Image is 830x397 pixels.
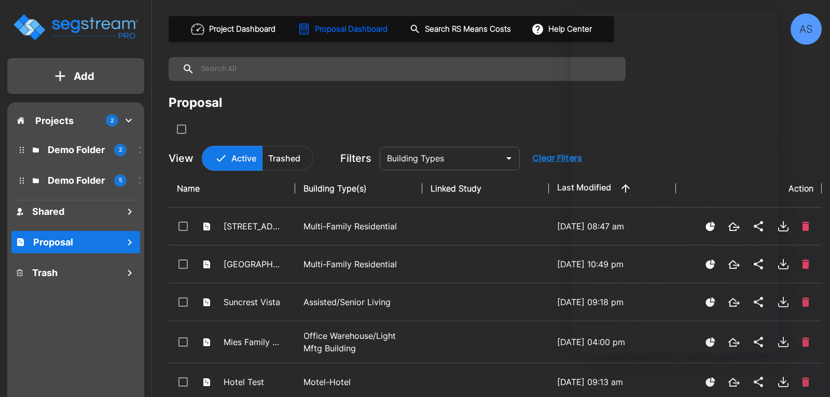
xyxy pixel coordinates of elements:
button: Delete [798,373,813,391]
p: [STREET_ADDRESS][PERSON_NAME] [224,220,281,232]
button: SelectAll [171,119,192,140]
h1: Project Dashboard [209,23,275,35]
h1: Search RS Means Costs [425,23,511,35]
p: Filters [340,150,371,166]
button: Add [7,61,144,91]
p: View [169,150,193,166]
p: Multi-Family Residential [303,258,413,270]
p: [DATE] 10:49 pm [557,258,667,270]
p: 2 [110,116,114,125]
button: Download [773,254,794,275]
button: Open [502,151,516,166]
p: Suncrest Vista [224,296,281,308]
p: Demo Folder [48,143,106,157]
div: AS [791,13,822,45]
button: Download [773,292,794,312]
p: 5 [119,176,122,185]
button: Search RS Means Costs [406,19,517,39]
div: Name [177,182,287,195]
th: Linked Study [422,170,549,208]
p: [DATE] 08:47 am [557,220,667,232]
img: Logo [12,12,139,42]
button: Open New Tab [724,374,744,391]
p: 2 [119,145,122,154]
button: Delete [798,217,813,235]
p: Add [74,69,94,84]
h1: Trash [32,266,58,280]
p: Demo Folder [48,173,106,187]
p: [DATE] 09:18 pm [557,296,667,308]
p: [GEOGRAPHIC_DATA] Apartments [224,258,281,270]
th: Building Type(s) [295,170,422,208]
p: Projects [35,114,74,128]
p: [DATE] 09:13 am [557,376,667,388]
iframe: Intercom live chat [571,10,778,353]
iframe: Intercom live chat [753,362,778,387]
button: Proposal Dashboard [294,18,393,40]
p: Assisted/Senior Living [303,296,413,308]
div: Proposal [169,93,223,112]
button: Show Proposal Tiers [701,373,720,391]
p: Active [231,152,256,165]
p: Motel-Hotel [303,376,413,388]
button: Active [202,146,262,171]
div: Platform [202,146,313,171]
input: Building Types [383,151,500,166]
button: Delete [798,293,813,311]
button: Help Center [529,19,596,39]
p: Mies Family Foods [224,336,281,348]
p: Trashed [268,152,300,165]
h1: Proposal [33,235,73,249]
p: Hotel Test [224,376,281,388]
h1: Proposal Dashboard [315,23,388,35]
p: [DATE] 04:00 pm [557,336,667,348]
button: Clear Filters [528,148,586,169]
button: Download [773,216,794,237]
button: Download [773,372,794,392]
button: Share [748,372,769,392]
button: Download [773,332,794,352]
button: Trashed [262,146,313,171]
button: Delete [798,333,813,351]
th: Last Modified [549,170,675,208]
input: Search All [195,57,620,81]
button: Delete [798,255,813,273]
p: Office Warehouse/Light Mftg Building [303,330,413,354]
button: Project Dashboard [187,18,281,40]
p: Multi-Family Residential [303,220,413,232]
h1: Shared [32,204,64,218]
